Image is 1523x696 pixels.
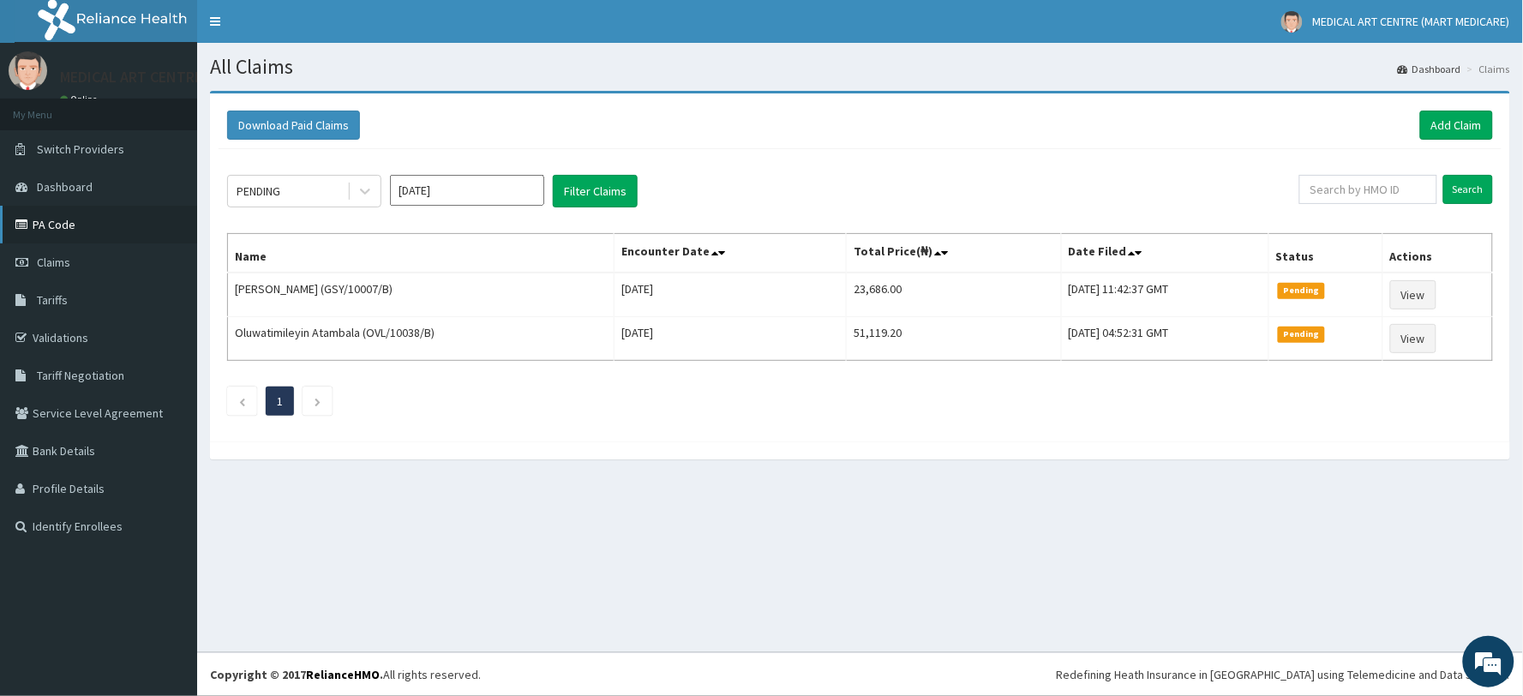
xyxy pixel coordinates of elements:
[847,273,1062,317] td: 23,686.00
[1299,175,1437,204] input: Search by HMO ID
[615,317,847,361] td: [DATE]
[37,292,68,308] span: Tariffs
[9,51,47,90] img: User Image
[1062,234,1269,273] th: Date Filed
[1268,234,1382,273] th: Status
[37,255,70,270] span: Claims
[60,69,322,85] p: MEDICAL ART CENTRE (MART MEDICARE)
[197,652,1523,696] footer: All rights reserved.
[37,179,93,195] span: Dashboard
[1278,283,1325,298] span: Pending
[314,393,321,409] a: Next page
[1062,273,1269,317] td: [DATE] 11:42:37 GMT
[277,393,283,409] a: Page 1 is your current page
[1278,327,1325,342] span: Pending
[210,56,1510,78] h1: All Claims
[1281,11,1303,33] img: User Image
[227,111,360,140] button: Download Paid Claims
[1390,324,1436,353] a: View
[1443,175,1493,204] input: Search
[1313,14,1510,29] span: MEDICAL ART CENTRE (MART MEDICARE)
[210,667,383,682] strong: Copyright © 2017 .
[228,273,615,317] td: [PERSON_NAME] (GSY/10007/B)
[1382,234,1492,273] th: Actions
[1398,62,1461,76] a: Dashboard
[37,141,124,157] span: Switch Providers
[1390,280,1436,309] a: View
[37,368,124,383] span: Tariff Negotiation
[1062,317,1269,361] td: [DATE] 04:52:31 GMT
[847,234,1062,273] th: Total Price(₦)
[615,273,847,317] td: [DATE]
[1463,62,1510,76] li: Claims
[390,175,544,206] input: Select Month and Year
[306,667,380,682] a: RelianceHMO
[615,234,847,273] th: Encounter Date
[1420,111,1493,140] a: Add Claim
[238,393,246,409] a: Previous page
[228,234,615,273] th: Name
[553,175,638,207] button: Filter Claims
[1057,666,1510,683] div: Redefining Heath Insurance in [GEOGRAPHIC_DATA] using Telemedicine and Data Science!
[60,93,101,105] a: Online
[847,317,1062,361] td: 51,119.20
[228,317,615,361] td: Oluwatimileyin Atambala (OVL/10038/B)
[237,183,280,200] div: PENDING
